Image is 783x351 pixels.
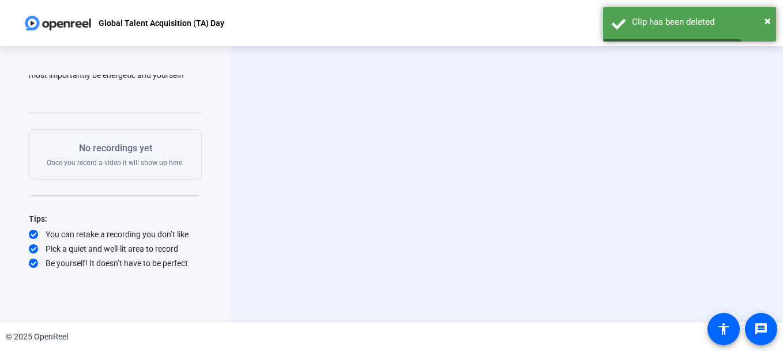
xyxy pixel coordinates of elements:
[29,212,202,226] div: Tips:
[29,229,202,240] div: You can retake a recording you don’t like
[6,331,68,343] div: © 2025 OpenReel
[47,141,184,167] div: Once you record a video it will show up here.
[29,243,202,255] div: Pick a quiet and well-lit area to record
[23,12,93,35] img: OpenReel logo
[717,322,731,336] mat-icon: accessibility
[632,16,767,29] div: Clip has been deleted
[99,16,224,30] p: Global Talent Acquisition (TA) Day
[47,141,184,155] p: No recordings yet
[29,257,202,269] div: Be yourself! It doesn’t have to be perfect
[765,12,771,29] button: Close
[765,14,771,28] span: ×
[754,322,768,336] mat-icon: message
